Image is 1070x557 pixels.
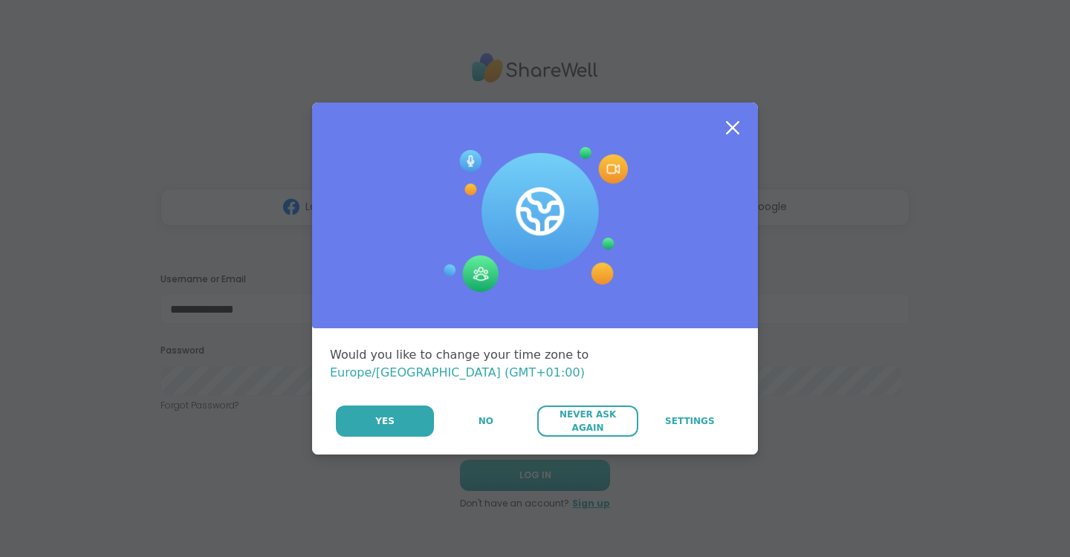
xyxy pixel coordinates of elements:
span: No [479,414,493,428]
span: Never Ask Again [545,408,630,434]
button: Yes [336,405,434,437]
span: Settings [665,414,715,428]
div: Would you like to change your time zone to [330,346,740,382]
span: Yes [375,414,395,428]
button: Never Ask Again [537,405,638,437]
img: Session Experience [442,147,628,293]
span: Europe/[GEOGRAPHIC_DATA] (GMT+01:00) [330,365,585,380]
a: Settings [640,405,740,437]
button: No [435,405,536,437]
